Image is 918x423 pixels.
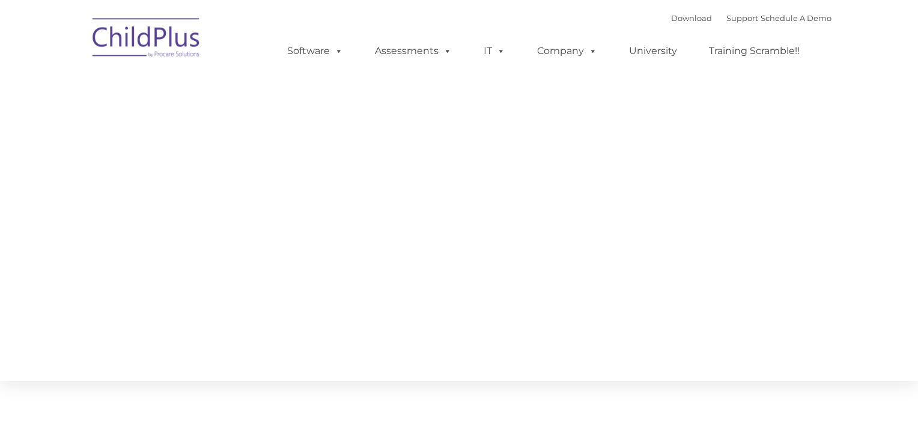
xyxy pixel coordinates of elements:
a: IT [472,39,517,63]
a: Schedule A Demo [761,13,831,23]
a: Download [671,13,712,23]
font: | [671,13,831,23]
a: Company [525,39,609,63]
a: Assessments [363,39,464,63]
a: Training Scramble!! [697,39,812,63]
a: Support [726,13,758,23]
a: University [617,39,689,63]
a: Software [275,39,355,63]
img: ChildPlus by Procare Solutions [87,10,207,70]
